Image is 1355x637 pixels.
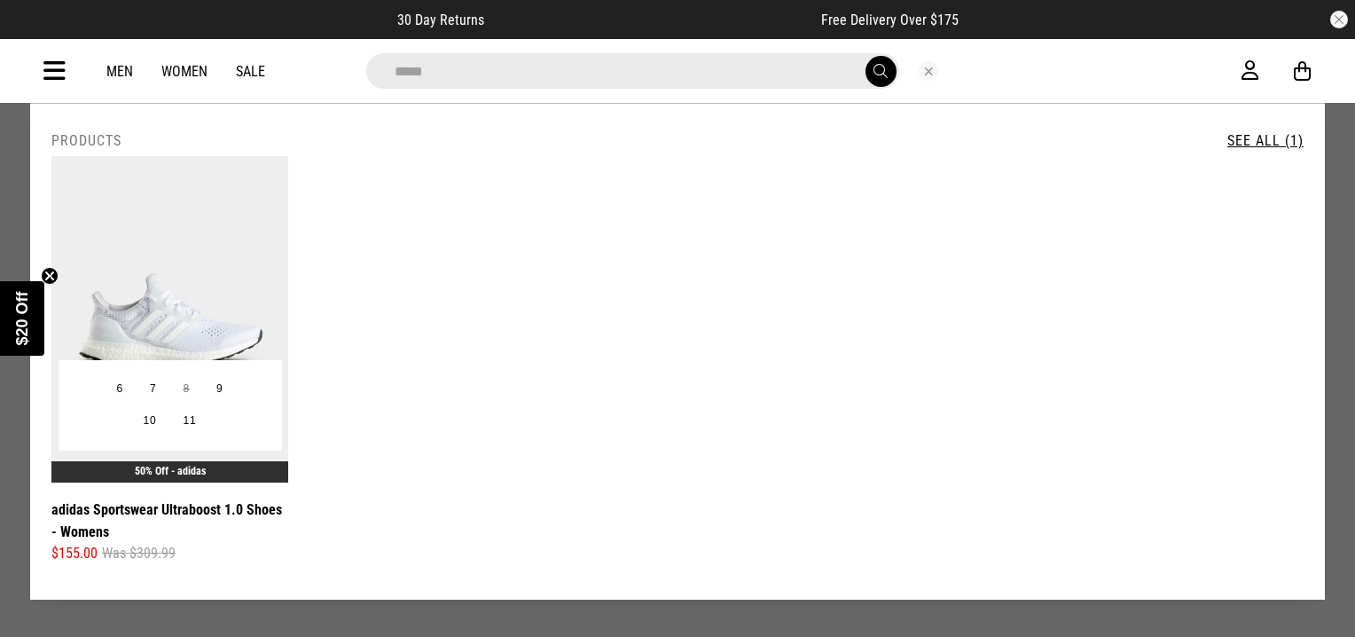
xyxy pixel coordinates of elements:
span: Free Delivery Over $175 [821,12,959,28]
iframe: Customer reviews powered by Trustpilot [520,11,786,28]
a: Men [106,63,133,80]
a: 50% Off - adidas [135,465,206,477]
button: 7 [137,374,169,405]
button: 10 [130,405,170,437]
button: Close search [919,61,938,81]
button: Open LiveChat chat widget [14,7,67,60]
a: Sale [236,63,265,80]
img: Adidas Sportswear Ultraboost 1.0 Shoes - Womens in White [51,156,288,483]
button: 9 [203,374,236,405]
button: 8 [170,374,203,405]
span: $20 Off [13,291,31,345]
button: 6 [104,374,137,405]
span: Was $309.99 [102,543,176,564]
button: Close teaser [41,267,59,285]
a: See All (1) [1227,132,1304,149]
span: $155.00 [51,543,98,564]
a: adidas Sportswear Ultraboost 1.0 Shoes - Womens [51,499,288,543]
span: 30 Day Returns [397,12,484,28]
button: 11 [170,405,210,437]
a: Women [161,63,208,80]
h2: Products [51,132,121,149]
